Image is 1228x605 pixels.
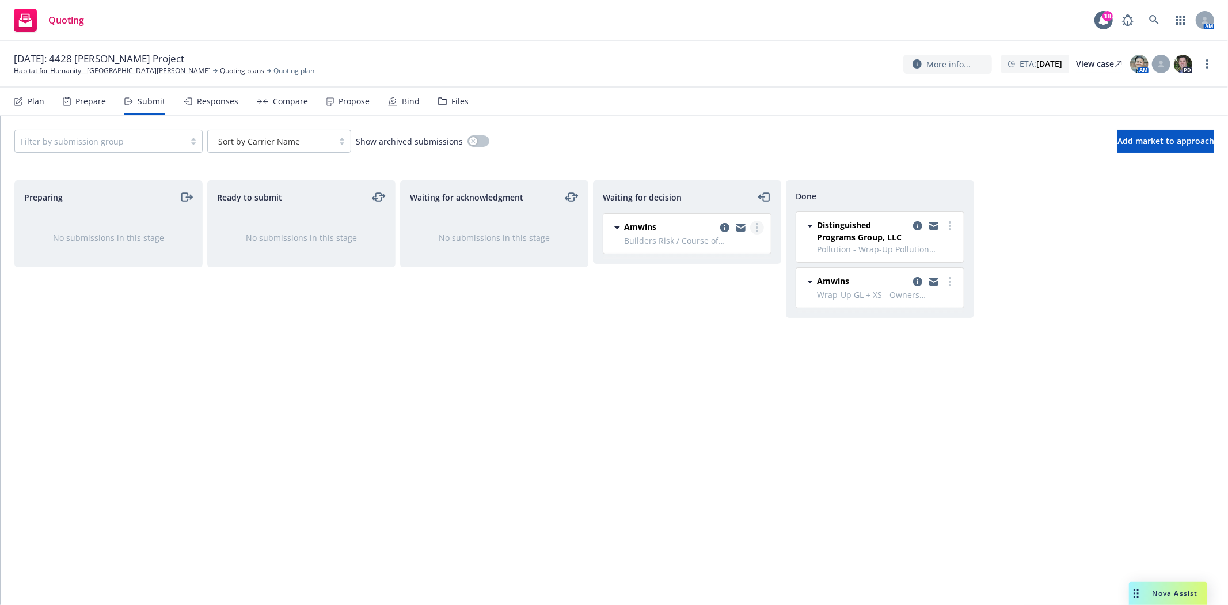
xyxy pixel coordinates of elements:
[138,97,165,106] div: Submit
[1130,55,1149,73] img: photo
[1116,9,1139,32] a: Report a Bug
[214,135,328,148] span: Sort by Carrier Name
[758,190,771,204] a: moveLeft
[943,275,957,289] a: more
[1036,58,1062,69] strong: [DATE]
[1117,130,1214,153] button: Add market to approach
[734,221,748,235] a: copy logging email
[14,66,211,76] a: Habitat for Humanity - [GEOGRAPHIC_DATA][PERSON_NAME]
[603,191,682,203] span: Waiting for decision
[28,97,44,106] div: Plan
[451,97,469,106] div: Files
[75,97,106,106] div: Prepare
[419,232,569,244] div: No submissions in this stage
[48,16,84,25] span: Quoting
[1143,9,1166,32] a: Search
[372,190,386,204] a: moveLeftRight
[817,275,849,287] span: Amwins
[402,97,420,106] div: Bind
[179,190,193,204] a: moveRight
[1200,57,1214,71] a: more
[750,221,764,235] a: more
[718,221,732,235] a: copy logging email
[339,97,370,106] div: Propose
[903,55,992,74] button: More info...
[796,190,816,202] span: Done
[1129,582,1207,605] button: Nova Assist
[943,219,957,233] a: more
[9,4,89,36] a: Quoting
[1174,55,1192,73] img: photo
[1117,135,1214,146] span: Add market to approach
[911,219,925,233] a: copy logging email
[911,275,925,289] a: copy logging email
[624,221,656,233] span: Amwins
[1076,55,1122,73] a: View case
[926,58,971,70] span: More info...
[927,275,941,289] a: copy logging email
[220,66,264,76] a: Quoting plans
[565,190,579,204] a: moveLeftRight
[1169,9,1192,32] a: Switch app
[356,135,463,148] span: Show archived submissions
[226,232,377,244] div: No submissions in this stage
[1020,58,1062,70] span: ETA :
[817,289,957,301] span: Wrap-Up GL + XS - Owners Controlled Insurance Program (OCIP)
[33,232,184,244] div: No submissions in this stage
[1102,11,1113,21] div: 18
[927,219,941,233] a: copy logging email
[273,66,314,76] span: Quoting plan
[1129,582,1143,605] div: Drag to move
[624,235,764,247] span: Builders Risk / Course of Construction
[1153,588,1198,598] span: Nova Assist
[273,97,308,106] div: Compare
[14,52,184,66] span: [DATE]: 4428 [PERSON_NAME] Project
[24,191,63,203] span: Preparing
[217,191,282,203] span: Ready to submit
[197,97,238,106] div: Responses
[817,219,908,243] span: Distinguished Programs Group, LLC
[817,243,957,255] span: Pollution - Wrap-Up Pollution Liability
[218,135,300,148] span: Sort by Carrier Name
[410,191,523,203] span: Waiting for acknowledgment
